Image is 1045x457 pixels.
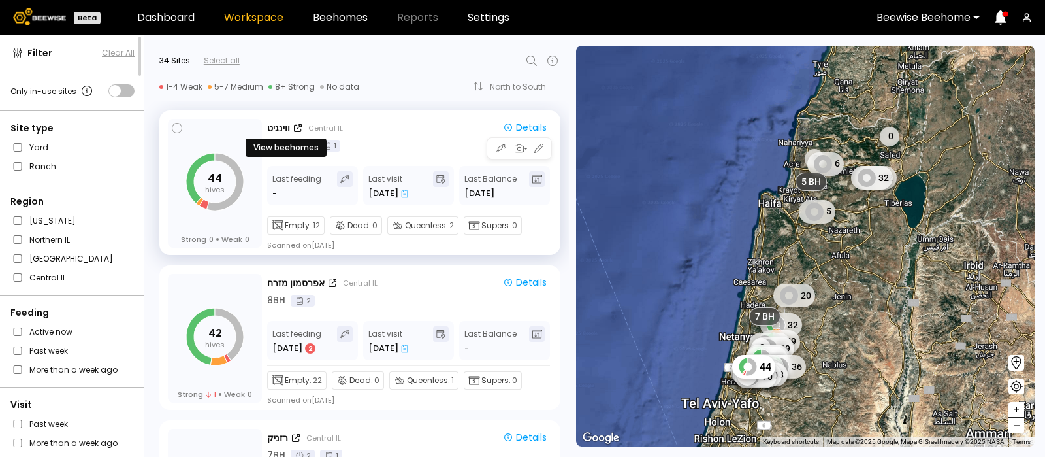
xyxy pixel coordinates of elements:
[372,220,378,231] span: 0
[731,360,773,384] div: 40
[272,187,278,200] div: -
[732,355,775,379] div: 44
[468,12,509,23] a: Settings
[209,235,214,244] span: 0
[178,390,252,399] div: Strong Weak
[464,342,469,355] span: -
[267,294,285,307] div: 8 BH
[245,235,249,244] span: 0
[29,271,66,284] label: Central IL
[27,46,52,60] span: Filter
[490,83,555,91] div: North to South
[308,123,343,133] div: Central IL
[389,371,458,390] div: Queenless:
[332,371,384,390] div: Dead:
[737,366,757,386] div: 0
[306,433,341,443] div: Central IL
[208,171,222,186] tspan: 44
[755,310,775,322] span: 7 BH
[305,343,315,354] div: 2
[272,342,317,355] div: [DATE]
[751,337,771,357] div: 0
[579,430,622,447] img: Google
[208,82,263,92] div: 5-7 Medium
[368,187,408,200] div: [DATE]
[29,363,118,377] label: More than a week ago
[29,214,76,228] label: [US_STATE]
[181,235,249,244] div: Strong Weak
[159,55,190,67] div: 34 Sites
[267,122,290,135] div: ווינגיט
[464,171,517,200] div: Last Balance
[313,220,320,231] span: 12
[374,375,379,386] span: 0
[503,432,547,443] div: Details
[748,344,790,367] div: 44
[208,326,222,341] tspan: 42
[206,390,216,399] span: 1
[13,8,66,25] img: Beewise logo
[368,342,408,355] div: [DATE]
[102,47,135,59] button: Clear All
[10,122,135,135] div: Site type
[267,371,327,390] div: Empty:
[29,233,70,246] label: Northern IL
[799,199,835,223] div: 5
[464,371,522,390] div: Supers:
[851,166,893,190] div: 32
[1012,401,1020,418] span: +
[1013,418,1020,434] span: –
[313,12,368,23] a: Beehomes
[451,375,454,386] span: 1
[464,187,494,200] span: [DATE]
[29,436,118,450] label: More than a week ago
[880,126,899,146] div: 0
[10,398,135,412] div: Visit
[10,195,135,209] div: Region
[827,438,1005,445] span: Map data ©2025 Google, Mapa GISrael Imagery ©2025 NASA
[267,395,334,405] div: Scanned on [DATE]
[224,12,283,23] a: Workspace
[267,240,334,250] div: Scanned on [DATE]
[29,141,48,154] label: Yard
[801,176,821,188] span: 5 BH
[752,337,794,360] div: 39
[498,120,552,136] button: Details
[272,326,321,355] div: Last feeding
[205,339,225,350] tspan: hives
[449,220,454,231] span: 2
[763,437,819,447] button: Keyboard shortcuts
[512,375,517,386] span: 0
[29,325,72,339] label: Active now
[291,295,315,307] div: 2
[1008,402,1024,418] button: +
[503,122,547,133] div: Details
[746,347,788,370] div: 17
[368,171,408,200] div: Last visit
[330,216,382,235] div: Dead:
[343,278,378,288] div: Central IL
[29,160,56,173] label: Ranch
[313,375,322,386] span: 22
[760,313,802,337] div: 32
[10,306,135,320] div: Feeding
[1012,438,1031,445] a: Terms (opens in new tab)
[267,216,325,235] div: Empty:
[807,152,844,175] div: 6
[246,139,327,157] div: View beehomes
[267,432,288,445] div: רזניק
[74,12,101,24] div: Beta
[773,284,815,307] div: 20
[387,216,458,235] div: Queenless:
[735,365,777,388] div: 70
[1008,418,1024,433] button: –
[579,430,622,447] a: Open this area in Google Maps (opens a new window)
[267,277,325,290] div: אפרסמון מזרח
[397,12,438,23] span: Reports
[29,252,113,265] label: [GEOGRAPHIC_DATA]
[272,171,321,200] div: Last feeding
[205,184,225,195] tspan: hives
[29,417,68,431] label: Past week
[204,55,240,67] div: Select all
